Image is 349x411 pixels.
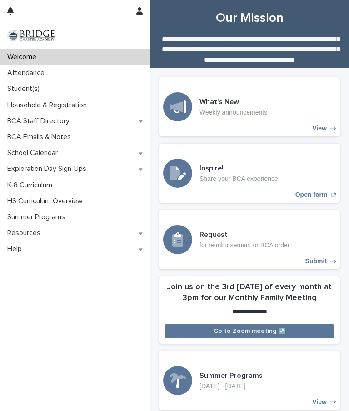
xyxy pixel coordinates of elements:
[199,241,289,249] p: for reimbursement or BCA order
[4,117,77,125] p: BCA Staff Directory
[159,77,340,136] a: View
[4,101,94,110] p: Household & Registration
[159,351,340,410] a: View
[199,97,267,107] h3: What's New
[165,282,334,304] h2: Join us on the 3rd [DATE] of every month at 3pm for our Monthly Family Meeting
[4,181,60,190] p: K-8 Curriculum
[199,109,267,116] p: Weekly announcements
[199,164,278,173] h3: Inspire!
[159,144,340,203] a: Open form
[4,245,29,253] p: Help
[295,191,328,199] p: Open form
[4,213,72,221] p: Summer Programs
[4,85,47,93] p: Student(s)
[199,230,289,240] h3: Request
[159,210,340,269] a: Submit
[165,324,334,338] a: Go to Zoom meeting ↗️
[312,398,327,406] p: View
[214,328,286,334] span: Go to Zoom meeting ↗️
[199,175,278,183] p: Share your BCA experience
[4,165,94,173] p: Exploration Day Sign-Ups
[305,257,327,265] p: Submit
[4,133,78,141] p: BCA Emails & Notes
[4,69,52,77] p: Attendance
[199,371,263,381] h3: Summer Programs
[312,125,327,132] p: View
[4,229,48,237] p: Resources
[4,197,90,205] p: HS Curriculum Overview
[199,382,263,390] p: [DATE] - [DATE]
[4,53,44,61] p: Welcome
[4,149,65,157] p: School Calendar
[7,30,55,41] img: V1C1m3IdTEidaUdm9Hs0
[159,10,340,27] h1: Our Mission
